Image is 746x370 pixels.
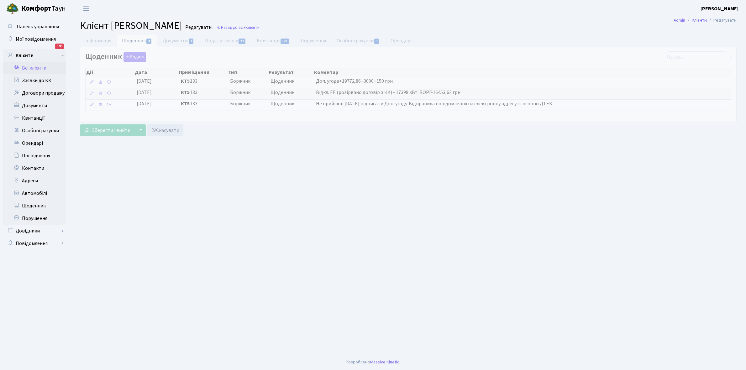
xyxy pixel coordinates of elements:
[664,14,746,27] nav: breadcrumb
[3,99,66,112] a: Документи
[3,49,66,62] a: Клієнти
[251,34,295,47] a: Квитанції
[3,225,66,237] a: Довідники
[346,359,400,366] div: Розроблено .
[137,100,152,107] span: [DATE]
[80,34,117,47] a: Інформація
[271,78,311,85] span: Щоденник
[146,39,151,44] span: 3
[692,17,707,23] a: Клієнти
[245,24,260,30] span: Клієнти
[316,78,394,85] span: Доп. угода+19772,86+3000+150 грн.
[117,34,157,47] a: Щоденник
[385,34,417,47] a: Орендарі
[123,52,146,62] button: Щоденник
[137,78,152,85] span: [DATE]
[701,5,738,12] b: [PERSON_NAME]
[217,24,260,30] a: Назад до всіхКлієнти
[230,100,265,107] span: Боржник
[230,89,265,96] span: Боржник
[331,34,385,47] a: Особові рахунки
[86,68,134,77] th: Дії
[701,5,738,13] a: [PERSON_NAME]
[184,24,213,30] small: Редагувати .
[181,78,190,85] b: КТ5
[316,89,460,96] span: Відкл. ЕЕ (розірвано договір з КК) - 17398 кВт. БОРГ-16453,62 грн
[181,78,225,85] span: 133
[268,68,314,77] th: Результат
[6,3,19,15] img: logo.png
[313,68,731,77] th: Коментар
[92,127,130,134] span: Зберегти і вийти
[295,34,331,47] a: Порушення
[157,34,199,47] a: Документи
[271,89,311,96] span: Щоденник
[181,100,225,107] span: 133
[3,74,66,87] a: Заявки до КК
[181,100,190,107] b: КТ5
[3,162,66,175] a: Контакти
[181,89,190,96] b: КТ5
[3,124,66,137] a: Особові рахунки
[134,68,178,77] th: Дата
[189,39,194,44] span: 7
[707,17,737,24] li: Редагувати
[3,237,66,250] a: Повідомлення
[3,187,66,200] a: Автомобілі
[78,3,94,14] button: Переключити навігацію
[663,51,731,63] input: Пошук...
[3,87,66,99] a: Договори продажу
[3,175,66,187] a: Адреси
[3,212,66,225] a: Порушення
[3,112,66,124] a: Квитанції
[3,62,66,74] a: Всі клієнти
[80,18,182,33] span: Клієнт [PERSON_NAME]
[3,149,66,162] a: Посвідчення
[137,89,152,96] span: [DATE]
[271,100,311,107] span: Щоденник
[85,52,146,62] label: Щоденник
[3,33,66,45] a: Мої повідомлення195
[3,137,66,149] a: Орендарі
[281,39,289,44] span: 121
[3,200,66,212] a: Щоденник
[178,68,228,77] th: Приміщення
[230,78,265,85] span: Боржник
[374,39,379,44] span: 1
[122,51,146,62] a: Додати
[228,68,268,77] th: Тип
[239,39,245,44] span: 21
[16,36,56,43] span: Мої повідомлення
[3,20,66,33] a: Панель управління
[55,44,64,49] div: 195
[17,23,59,30] span: Панель управління
[21,3,51,13] b: Комфорт
[181,89,225,96] span: 133
[147,124,183,136] a: Скасувати
[80,124,134,136] button: Зберегти і вийти
[370,359,399,365] a: Massive Kinetic
[316,100,554,107] span: Не прийшов [DATE] підписати Доп. угоду. Відправила повідомлення на електронну адресу стосовно ДТЕК .
[674,17,685,23] a: Admin
[200,34,251,47] a: Подати заявку
[21,3,66,14] span: Таун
